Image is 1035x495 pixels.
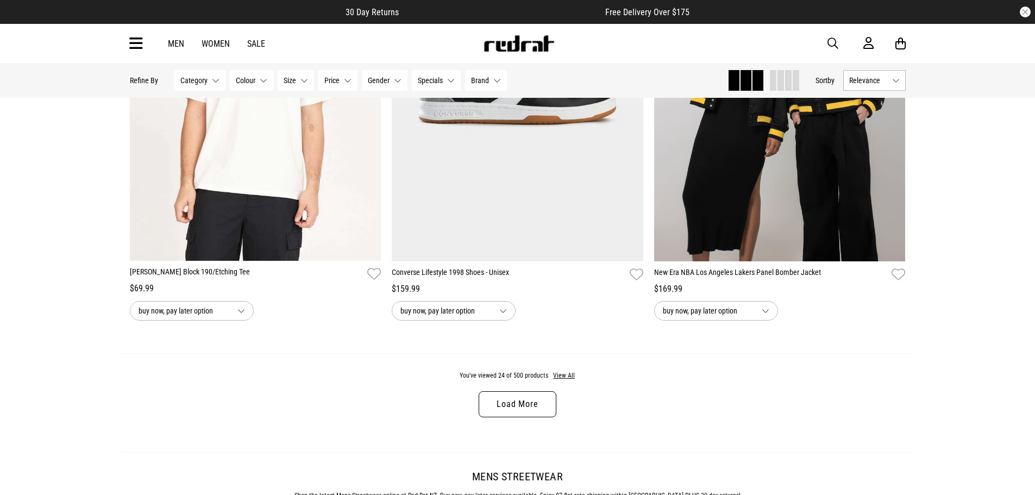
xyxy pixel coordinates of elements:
[654,267,888,283] a: New Era NBA Los Angeles Lakers Panel Bomber Jacket
[392,301,516,321] button: buy now, pay later option
[180,76,208,85] span: Category
[663,304,753,317] span: buy now, pay later option
[460,372,548,379] span: You've viewed 24 of 500 products
[9,4,41,37] button: Open LiveChat chat widget
[412,70,461,91] button: Specials
[230,70,273,91] button: Colour
[827,76,835,85] span: by
[553,371,575,381] button: View All
[368,76,390,85] span: Gender
[318,70,357,91] button: Price
[362,70,407,91] button: Gender
[236,76,255,85] span: Colour
[130,76,158,85] p: Refine By
[130,301,254,321] button: buy now, pay later option
[278,70,314,91] button: Size
[816,74,835,87] button: Sortby
[130,470,906,483] h2: Mens Streetwear
[849,76,888,85] span: Relevance
[479,391,556,417] a: Load More
[605,7,689,17] span: Free Delivery Over $175
[843,70,906,91] button: Relevance
[654,301,778,321] button: buy now, pay later option
[247,39,265,49] a: Sale
[174,70,225,91] button: Category
[418,76,443,85] span: Specials
[168,39,184,49] a: Men
[392,283,643,296] div: $159.99
[654,283,906,296] div: $169.99
[130,282,381,295] div: $69.99
[483,35,555,52] img: Redrat logo
[421,7,584,17] iframe: Customer reviews powered by Trustpilot
[471,76,489,85] span: Brand
[392,267,625,283] a: Converse Lifestyle 1998 Shoes - Unisex
[465,70,507,91] button: Brand
[284,76,296,85] span: Size
[324,76,340,85] span: Price
[130,266,363,282] a: [PERSON_NAME] Block 190/Etching Tee
[139,304,229,317] span: buy now, pay later option
[346,7,399,17] span: 30 Day Returns
[400,304,491,317] span: buy now, pay later option
[202,39,230,49] a: Women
